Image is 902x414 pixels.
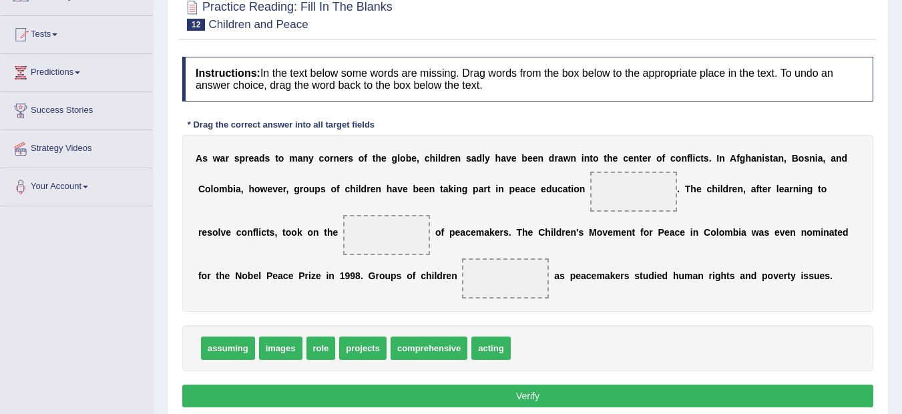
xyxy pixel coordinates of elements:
b: r [789,184,793,194]
a: Your Account [1,168,153,202]
b: l [482,153,485,164]
b: o [307,227,313,238]
b: c [319,153,324,164]
b: s [804,153,809,164]
b: h [429,153,435,164]
b: e [419,184,424,194]
b: l [438,153,441,164]
b: . [709,153,712,164]
b: g [740,153,746,164]
b: o [254,184,260,194]
b: i [233,184,236,194]
b: r [283,184,286,194]
b: h [690,184,696,194]
b: h [522,227,528,238]
b: s [466,153,471,164]
b: T [516,227,522,238]
b: e [267,184,272,194]
b: n [498,184,504,194]
b: d [477,153,483,164]
b: e [541,184,546,194]
b: f [253,227,256,238]
b: e [495,227,500,238]
b: n [719,153,725,164]
b: o [593,153,599,164]
a: Tests [1,16,153,49]
b: f [364,153,367,164]
b: a [670,227,675,238]
b: d [361,184,367,194]
b: n [580,184,586,194]
b: i [815,153,818,164]
b: t [568,184,572,194]
b: b [227,184,233,194]
b: y [485,153,490,164]
b: l [553,227,556,238]
b: n [809,153,815,164]
b: s [207,227,212,238]
b: a [831,153,836,164]
b: ' [576,227,578,238]
b: o [719,227,725,238]
b: t [440,184,443,194]
a: Success Stories [1,92,153,126]
b: n [756,153,762,164]
b: n [634,153,640,164]
b: e [455,227,461,238]
b: w [213,153,220,164]
b: e [762,184,768,194]
b: d [546,184,552,194]
b: s [202,153,208,164]
b: y [308,153,314,164]
b: M [589,227,597,238]
b: o [324,153,330,164]
b: r [554,153,557,164]
b: P [658,227,664,238]
h4: In the text below some words are missing. Drag words from the box below to the appropriate place ... [182,57,873,101]
b: l [359,184,361,194]
b: e [779,184,784,194]
b: i [582,153,584,164]
b: e [371,184,376,194]
b: m [724,227,732,238]
b: a [751,153,756,164]
b: o [710,227,716,238]
b: o [597,227,603,238]
b: w [260,184,268,194]
b: o [278,153,284,164]
b: l [397,153,400,164]
b: a [818,153,823,164]
b: b [733,227,739,238]
b: r [648,153,651,164]
b: e [471,227,476,238]
b: t [590,153,593,164]
b: i [762,153,764,164]
b: s [704,153,709,164]
b: o [574,184,580,194]
b: e [381,153,387,164]
b: o [286,227,292,238]
b: o [656,153,662,164]
b: T [685,184,691,194]
b: s [320,184,326,194]
b: e [608,227,613,238]
b: a [220,153,226,164]
b: e [621,227,626,238]
b: e [531,184,536,194]
b: u [309,184,315,194]
b: a [471,153,477,164]
b: C [704,227,710,238]
b: o [799,153,805,164]
b: o [303,184,309,194]
b: c [557,184,563,194]
b: k [489,227,495,238]
b: s [503,227,509,238]
b: p [239,153,245,164]
b: b [521,153,527,164]
b: c [236,227,242,238]
b: t [275,153,278,164]
b: r [728,184,732,194]
b: , [743,184,746,194]
b: d [441,153,447,164]
span: Drop target [590,172,677,212]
